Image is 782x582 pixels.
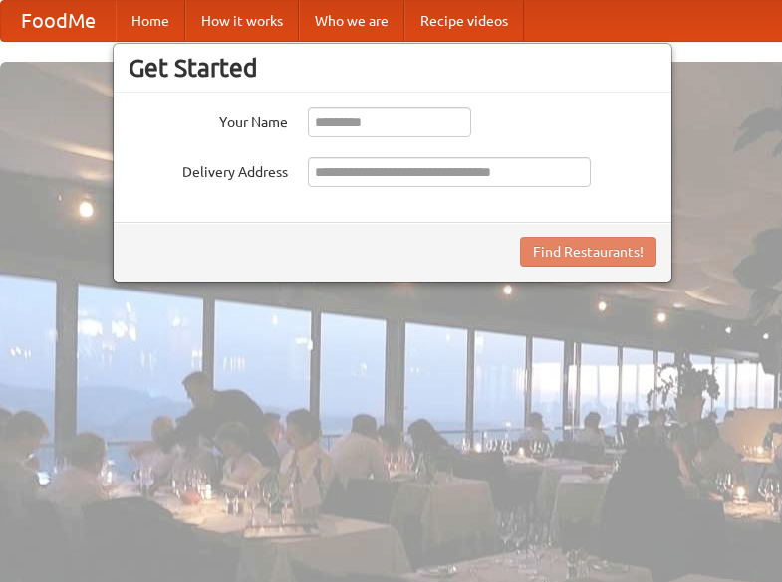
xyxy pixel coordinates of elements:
[185,1,299,41] a: How it works
[129,53,656,83] h3: Get Started
[1,1,116,41] a: FoodMe
[129,157,288,182] label: Delivery Address
[520,237,656,267] button: Find Restaurants!
[299,1,404,41] a: Who we are
[116,1,185,41] a: Home
[404,1,524,41] a: Recipe videos
[129,107,288,132] label: Your Name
